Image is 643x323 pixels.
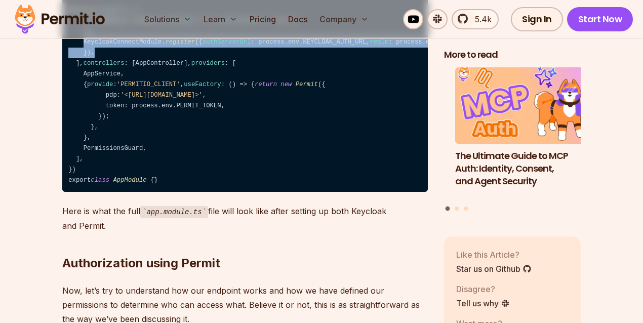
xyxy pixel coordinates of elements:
img: Permit logo [10,2,109,36]
button: Go to slide 2 [455,207,459,211]
a: Pricing [246,9,280,29]
p: Disagree? [456,283,510,295]
a: The Ultimate Guide to MCP Auth: Identity, Consent, and Agent SecurityThe Ultimate Guide to MCP Au... [455,67,592,200]
button: Solutions [140,9,195,29]
a: Start Now [567,7,633,31]
a: 5.4k [452,9,499,29]
span: AppModule [113,177,146,184]
span: providers [191,60,225,67]
span: authServerUrl [203,38,251,46]
h2: More to read [444,49,581,61]
h3: The Ultimate Guide to MCP Auth: Identity, Consent, and Agent Security [455,150,592,187]
p: Like this Article? [456,249,532,261]
span: controllers [84,60,125,67]
span: register [165,38,195,46]
li: 1 of 3 [455,67,592,200]
button: Company [315,9,373,29]
span: 5.4k [469,13,492,25]
h2: Authorization using Permit [62,215,428,271]
span: return [255,81,277,88]
span: class [91,177,109,184]
button: Go to slide 1 [446,207,450,211]
span: 'PERMITIO_CLIENT' [117,81,180,88]
span: realm [370,38,389,46]
div: Posts [444,67,581,213]
p: Here is what the full file will look like after setting up both Keycloak and Permit. [62,204,428,233]
a: Tell us why [456,297,510,309]
span: '<[URL][DOMAIN_NAME]>' [120,92,203,99]
button: Learn [199,9,242,29]
a: Docs [284,9,311,29]
img: The Ultimate Guide to MCP Auth: Identity, Consent, and Agent Security [455,67,592,144]
button: Go to slide 3 [464,207,468,211]
code: app.module.ts [140,206,208,218]
span: useFactory [184,81,221,88]
span: Permit [296,81,318,88]
a: Star us on Github [456,263,532,275]
span: new [280,81,292,88]
a: Sign In [511,7,563,31]
span: provide [87,81,113,88]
